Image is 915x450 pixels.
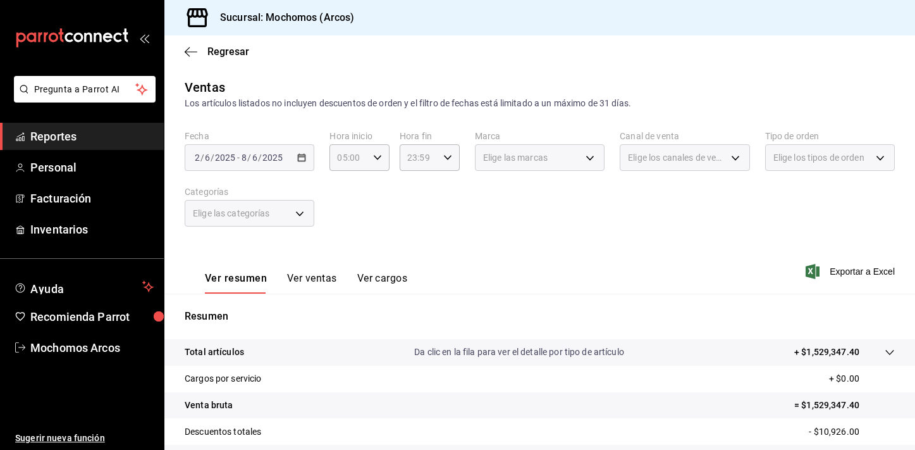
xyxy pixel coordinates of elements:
[185,132,314,141] label: Fecha
[210,10,354,25] h3: Sucursal: Mochomos (Arcos)
[414,346,624,359] p: Da clic en la fila para ver el detalle por tipo de artículo
[204,153,211,163] input: --
[185,46,249,58] button: Regresar
[808,264,895,279] button: Exportar a Excel
[765,132,895,141] label: Tipo de orden
[475,132,605,141] label: Marca
[30,339,154,356] span: Mochomos Arcos
[262,153,283,163] input: ----
[794,399,895,412] p: = $1,529,347.40
[30,190,154,207] span: Facturación
[247,153,251,163] span: /
[241,153,247,163] input: --
[207,46,249,58] span: Regresar
[628,151,726,164] span: Elige los canales de venta
[200,153,204,163] span: /
[9,92,156,105] a: Pregunta a Parrot AI
[185,425,261,439] p: Descuentos totales
[185,78,225,97] div: Ventas
[829,372,895,385] p: + $0.00
[237,153,240,163] span: -
[357,272,408,294] button: Ver cargos
[193,207,270,220] span: Elige las categorías
[400,132,460,141] label: Hora fin
[185,309,895,324] p: Resumen
[185,372,262,385] p: Cargos por servicio
[185,399,233,412] p: Venta bruta
[211,153,214,163] span: /
[214,153,236,163] input: ----
[194,153,200,163] input: --
[329,132,390,141] label: Hora inicio
[252,153,258,163] input: --
[30,128,154,145] span: Reportes
[205,272,407,294] div: navigation tabs
[773,151,864,164] span: Elige los tipos de orden
[30,221,154,238] span: Inventarios
[809,425,895,439] p: - $10,926.00
[185,187,314,196] label: Categorías
[185,97,895,110] div: Los artículos listados no incluyen descuentos de orden y el filtro de fechas está limitado a un m...
[620,132,749,141] label: Canal de venta
[30,159,154,176] span: Personal
[794,346,859,359] p: + $1,529,347.40
[15,432,154,445] span: Sugerir nueva función
[258,153,262,163] span: /
[30,308,154,325] span: Recomienda Parrot
[14,76,156,103] button: Pregunta a Parrot AI
[185,346,244,359] p: Total artículos
[139,33,149,43] button: open_drawer_menu
[30,279,137,294] span: Ayuda
[287,272,337,294] button: Ver ventas
[34,83,136,96] span: Pregunta a Parrot AI
[205,272,267,294] button: Ver resumen
[483,151,548,164] span: Elige las marcas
